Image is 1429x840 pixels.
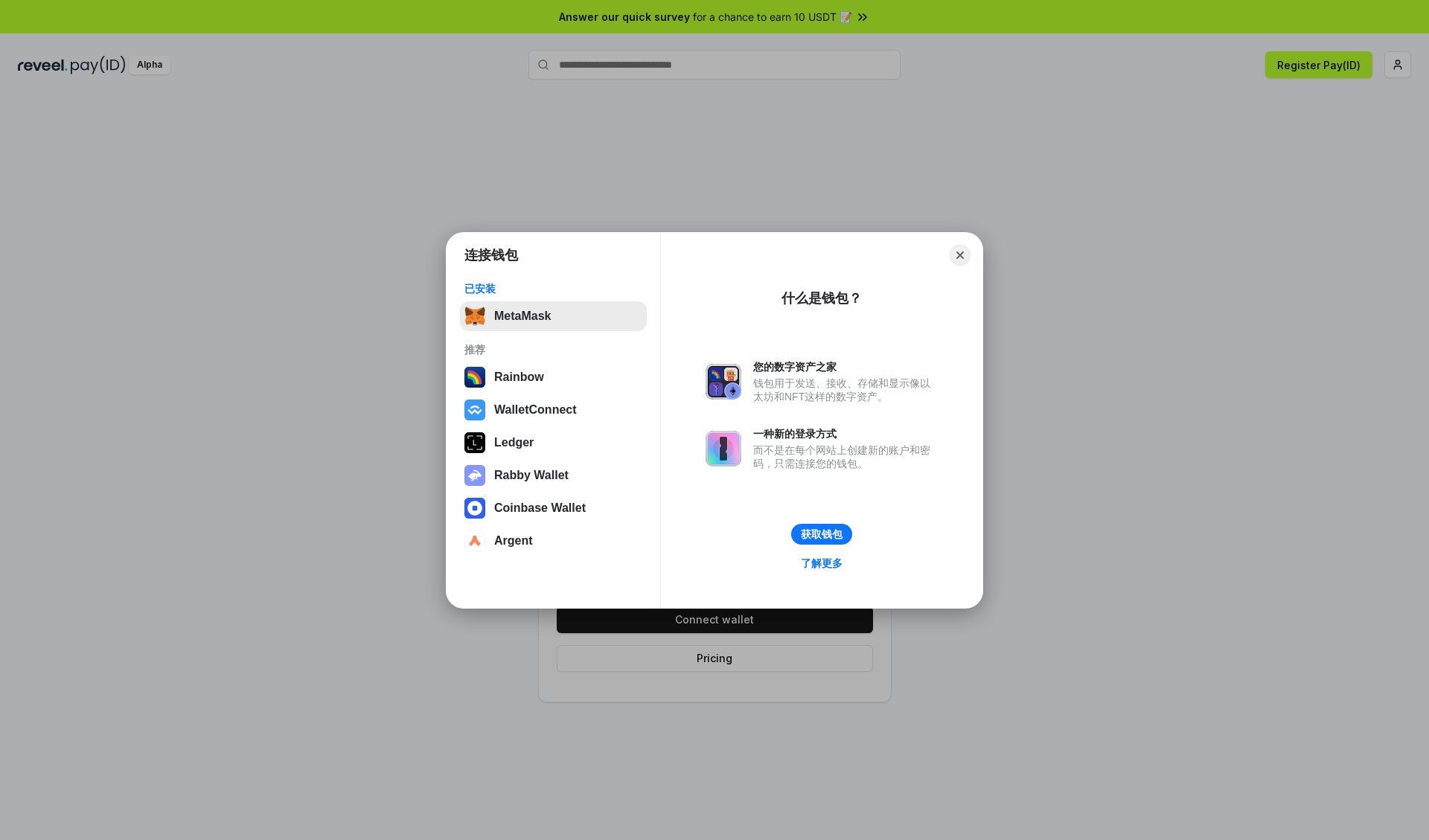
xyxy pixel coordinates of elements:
[464,282,642,295] div: 已安装
[464,367,485,388] img: svg+xml,%3Csvg%20width%3D%22120%22%20height%3D%22120%22%20viewBox%3D%220%200%20120%20120%22%20fil...
[801,528,843,541] div: 获取钱包
[494,371,544,384] div: Rainbow
[464,400,485,420] img: svg+xml,%3Csvg%20width%3D%2228%22%20height%3D%2228%22%20viewBox%3D%220%200%2028%2028%22%20fill%3D...
[494,436,534,449] div: Ledger
[494,501,586,515] div: Coinbase Wallet
[792,554,851,573] a: 了解更多
[464,343,642,356] div: 推荐
[753,443,938,470] div: 而不是在每个网站上创建新的账户和密码，只需连接您的钱包。
[464,465,485,486] img: svg+xml,%3Csvg%20xmlns%3D%22http%3A%2F%2Fwww.w3.org%2F2000%2Fsvg%22%20fill%3D%22none%22%20viewBox...
[494,469,569,482] div: Rabby Wallet
[460,526,647,556] button: Argent
[753,360,938,373] div: 您的数字资产之家
[753,427,938,440] div: 一种新的登录方式
[950,245,971,266] button: Close
[460,461,647,490] button: Rabby Wallet
[494,403,577,417] div: WalletConnect
[706,364,741,400] img: svg+xml,%3Csvg%20xmlns%3D%22http%3A%2F%2Fwww.w3.org%2F2000%2Fsvg%22%20fill%3D%22none%22%20viewBox...
[460,301,647,331] button: MetaMask
[706,431,741,467] img: svg+xml,%3Csvg%20xmlns%3D%22http%3A%2F%2Fwww.w3.org%2F2000%2Fsvg%22%20fill%3D%22none%22%20viewBox...
[464,498,485,519] img: svg+xml,%3Csvg%20width%3D%2228%22%20height%3D%2228%22%20viewBox%3D%220%200%2028%2028%22%20fill%3D...
[464,432,485,453] img: svg+xml,%3Csvg%20xmlns%3D%22http%3A%2F%2Fwww.w3.org%2F2000%2Fsvg%22%20width%3D%2228%22%20height%3...
[781,289,862,307] div: 什么是钱包？
[460,395,647,425] button: WalletConnect
[460,362,647,392] button: Rainbow
[494,310,551,323] div: MetaMask
[464,246,518,264] h1: 连接钱包
[801,557,843,570] div: 了解更多
[464,306,485,327] img: svg+xml,%3Csvg%20fill%3D%22none%22%20height%3D%2233%22%20viewBox%3D%220%200%2035%2033%22%20width%...
[494,534,533,548] div: Argent
[464,530,485,551] img: svg+xml,%3Csvg%20width%3D%2228%22%20height%3D%2228%22%20viewBox%3D%220%200%2028%2028%22%20fill%3D...
[753,376,938,403] div: 钱包用于发送、接收、存储和显示像以太坊和NFT这样的数字资产。
[791,524,852,545] button: 获取钱包
[460,428,647,458] button: Ledger
[460,493,647,523] button: Coinbase Wallet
